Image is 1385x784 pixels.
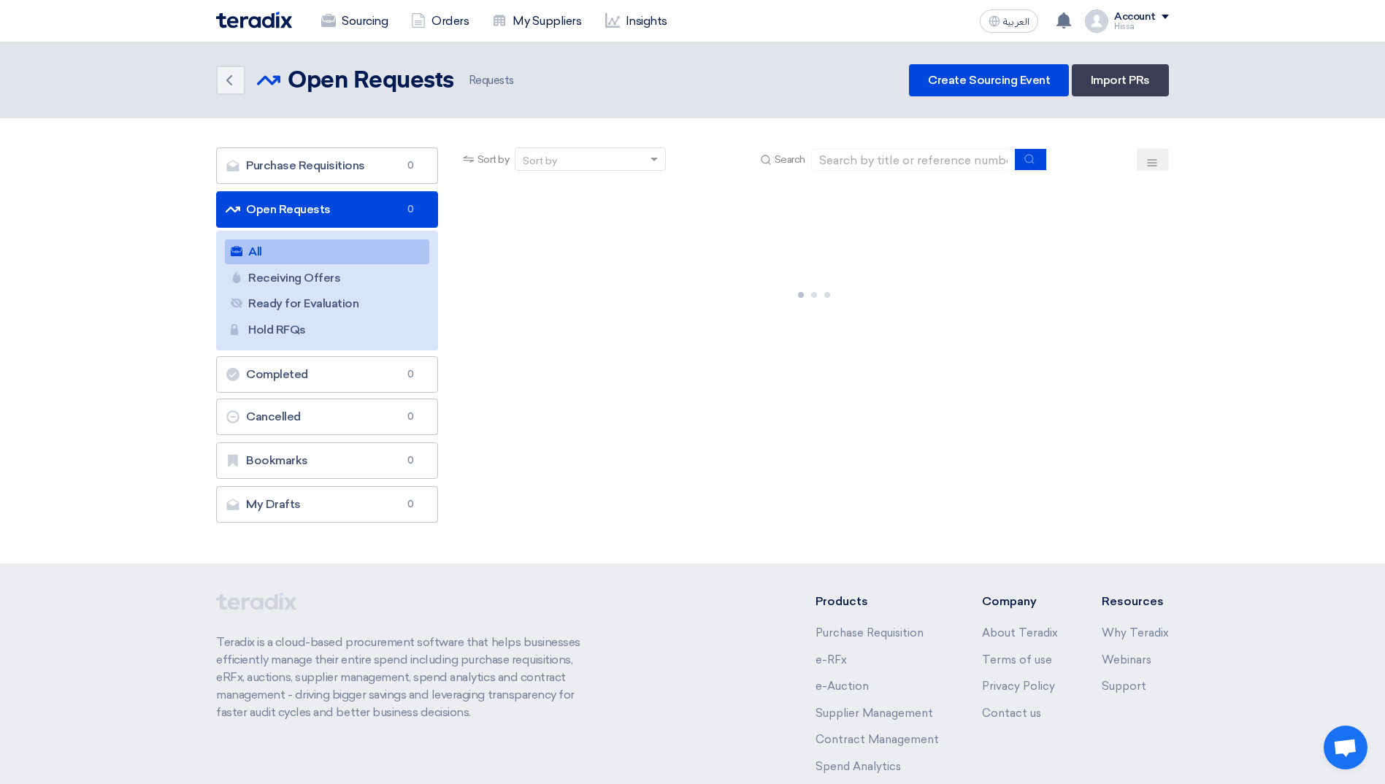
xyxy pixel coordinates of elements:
[1102,653,1151,666] a: Webinars
[816,760,901,773] a: Spend Analytics
[816,680,869,693] a: e-Auction
[1072,64,1169,96] a: Import PRs
[1324,726,1367,769] div: Open chat
[909,64,1069,96] a: Create Sourcing Event
[225,318,429,342] a: Hold RFQs
[816,626,924,639] a: Purchase Requisition
[477,152,510,167] span: Sort by
[980,9,1038,33] button: العربية
[216,399,438,435] a: Cancelled0
[216,191,438,228] a: Open Requests0
[982,707,1041,720] a: Contact us
[1102,680,1146,693] a: Support
[1102,593,1169,610] li: Resources
[1003,17,1029,27] span: العربية
[402,158,420,173] span: 0
[811,149,1016,171] input: Search by title or reference number
[480,5,593,37] a: My Suppliers
[816,653,847,666] a: e-RFx
[594,5,679,37] a: Insights
[982,680,1055,693] a: Privacy Policy
[1114,11,1156,23] div: Account
[225,239,429,264] a: All
[982,626,1058,639] a: About Teradix
[982,653,1052,666] a: Terms of use
[216,486,438,523] a: My Drafts0
[816,707,933,720] a: Supplier Management
[216,147,438,184] a: Purchase Requisitions0
[523,153,557,169] div: Sort by
[310,5,399,37] a: Sourcing
[402,410,420,424] span: 0
[402,497,420,512] span: 0
[402,453,420,468] span: 0
[816,733,939,746] a: Contract Management
[1102,626,1169,639] a: Why Teradix
[402,367,420,382] span: 0
[216,634,597,721] p: Teradix is a cloud-based procurement software that helps businesses efficiently manage their enti...
[216,356,438,393] a: Completed0
[225,291,429,316] a: Ready for Evaluation
[1114,23,1169,31] div: Hissa
[225,266,429,291] a: Receiving Offers
[402,202,420,217] span: 0
[1085,9,1108,33] img: profile_test.png
[399,5,480,37] a: Orders
[466,72,514,89] span: Requests
[982,593,1058,610] li: Company
[816,593,939,610] li: Products
[216,12,292,28] img: Teradix logo
[216,442,438,479] a: Bookmarks0
[775,152,805,167] span: Search
[288,66,454,96] h2: Open Requests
